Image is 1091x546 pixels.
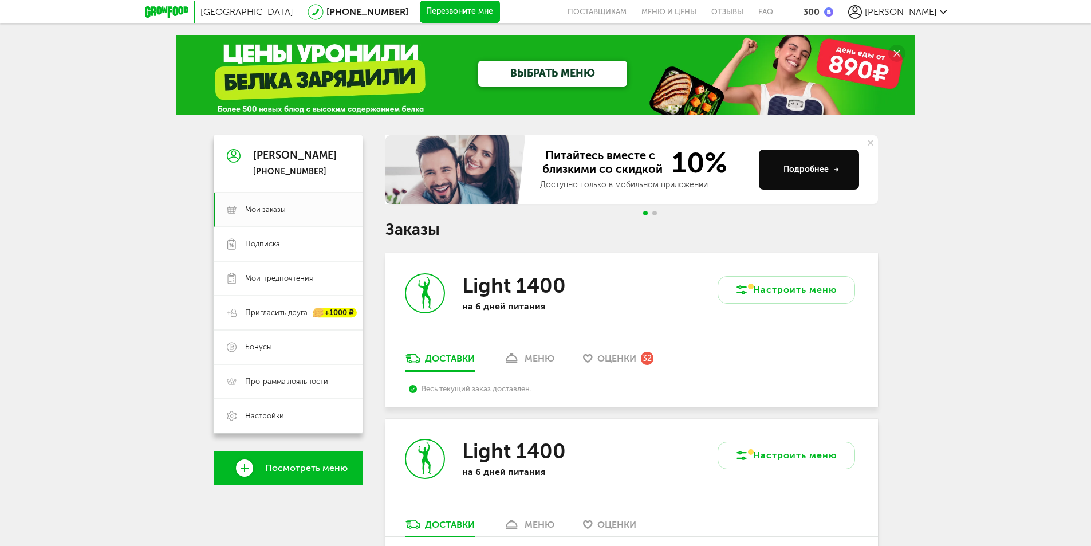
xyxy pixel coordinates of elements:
div: Доступно только в мобильном приложении [540,179,750,191]
a: Доставки [400,352,480,371]
a: Оценки [577,518,642,536]
a: Подписка [214,227,363,261]
div: +1000 ₽ [313,308,357,318]
span: Программа лояльности [245,376,328,387]
span: Оценки [597,353,636,364]
span: Go to slide 1 [643,211,648,215]
div: меню [525,519,554,530]
img: bonus_b.cdccf46.png [824,7,833,17]
a: Мои заказы [214,193,363,227]
a: меню [498,518,560,536]
img: family-banner.579af9d.jpg [385,135,529,204]
button: Подробнее [759,150,859,190]
button: Настроить меню [718,442,855,469]
a: Пригласить друга +1000 ₽ [214,296,363,330]
span: Подписка [245,239,280,249]
span: Настройки [245,411,284,421]
span: Посмотреть меню [265,463,348,473]
span: Go to slide 2 [652,211,657,215]
span: Оценки [597,519,636,530]
a: Доставки [400,518,480,536]
div: Доставки [425,353,475,364]
a: Программа лояльности [214,364,363,399]
div: [PERSON_NAME] [253,150,337,162]
div: Весь текущий заказ доставлен. [409,384,854,393]
button: Настроить меню [718,276,855,304]
p: на 6 дней питания [462,466,611,477]
div: [PHONE_NUMBER] [253,167,337,177]
h3: Light 1400 [462,439,566,463]
span: [GEOGRAPHIC_DATA] [200,6,293,17]
p: на 6 дней питания [462,301,611,312]
h3: Light 1400 [462,273,566,298]
h1: Заказы [385,222,878,237]
a: меню [498,352,560,371]
span: Бонусы [245,342,272,352]
a: Бонусы [214,330,363,364]
span: Мои заказы [245,205,286,215]
span: 10% [665,148,727,177]
a: ВЫБРАТЬ МЕНЮ [478,61,627,87]
a: Настройки [214,399,363,433]
a: Мои предпочтения [214,261,363,296]
div: 300 [803,6,820,17]
a: [PHONE_NUMBER] [326,6,408,17]
span: Пригласить друга [245,308,308,318]
span: Мои предпочтения [245,273,313,284]
div: Подробнее [783,164,839,175]
a: Посмотреть меню [214,451,363,485]
div: Доставки [425,519,475,530]
span: [PERSON_NAME] [865,6,937,17]
div: 32 [641,352,653,364]
div: меню [525,353,554,364]
button: Перезвоните мне [420,1,500,23]
span: Питайтесь вместе с близкими со скидкой [540,148,665,177]
a: Оценки 32 [577,352,659,371]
